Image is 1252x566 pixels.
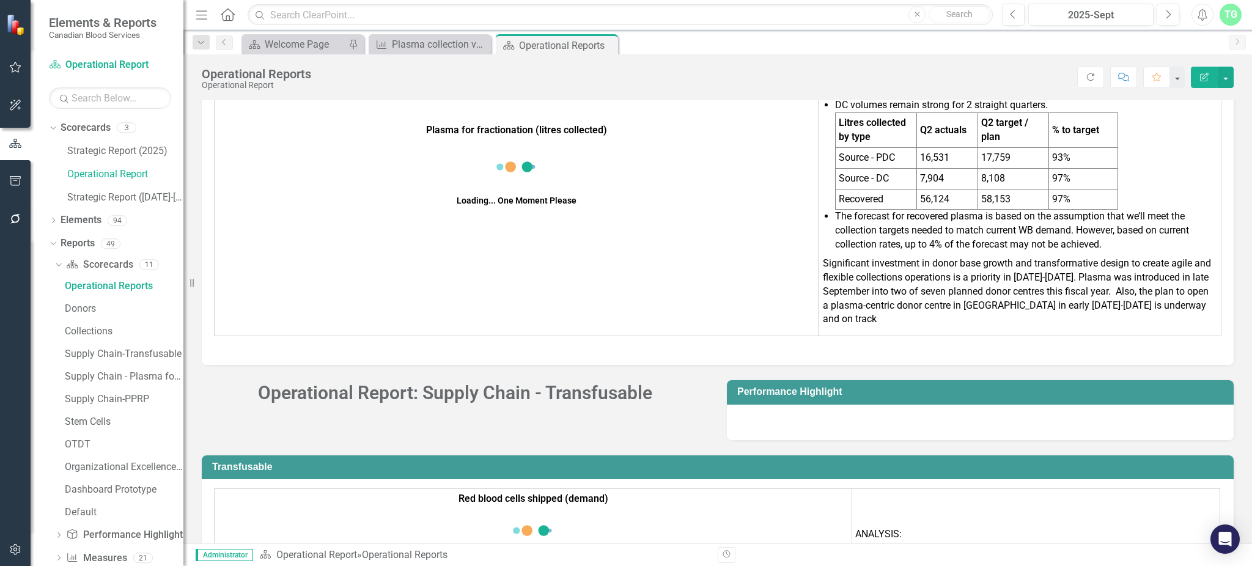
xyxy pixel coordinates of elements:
td: Source - PDC [836,147,917,168]
div: » [259,548,709,562]
td: Source - DC [836,168,917,189]
a: Stem Cells [62,412,183,432]
a: Reports [61,237,95,251]
td: 97% [1049,168,1118,189]
div: OTDT [65,439,183,450]
div: Dashboard Prototype [65,484,183,495]
input: Search Below... [49,87,171,109]
a: Plasma collection volumes [372,37,488,52]
div: Supply Chain-PPRP [65,394,183,405]
div: Operational Reports [65,281,183,292]
div: 21 [133,553,153,563]
li: DC volumes remain strong for 2 straight quarters. [835,98,1217,210]
td: 58,153 [978,189,1048,210]
span: Elements & Reports [49,15,156,30]
a: Dashboard Prototype [62,480,183,499]
button: 2025-Sept [1028,4,1154,26]
strong: Plasma for fractionation (litres collected) [426,124,607,136]
span: Administrator [196,549,253,561]
td: 93% [1049,147,1118,168]
div: Loading... One Moment Please [457,194,576,207]
a: Supply Chain-Transfusable [62,344,183,364]
a: Strategic Report ([DATE]-[DATE]) (Archive) [67,191,183,205]
div: Donors [65,303,183,314]
small: Canadian Blood Services [49,30,156,40]
strong: Red blood cells shipped (demand) [458,493,608,504]
a: Default [62,502,183,522]
td: 56,124 [916,189,978,210]
div: Plasma collection volumes [392,37,488,52]
strong: Litres collected by type [839,117,906,142]
td: 16,531 [916,147,978,168]
a: Supply Chain - Plasma for Fractionation [62,367,183,386]
div: 3 [117,123,136,133]
a: Performance Highlights [66,528,187,542]
a: Operational Report [276,549,357,560]
div: 49 [101,238,120,249]
div: 2025-Sept [1033,8,1149,23]
td: 8,108 [978,168,1048,189]
div: Operational Report [202,81,311,90]
input: Search ClearPoint... [248,4,993,26]
a: OTDT [62,435,183,454]
td: 7,904 [916,168,978,189]
div: Open Intercom Messenger [1210,524,1240,554]
div: Collections [65,326,183,337]
td: 97% [1049,189,1118,210]
a: Welcome Page [245,37,345,52]
span: Search [946,9,973,19]
a: Operational Reports [62,276,183,296]
a: Scorecards [66,258,133,272]
a: Donors [62,299,183,318]
a: Measures [66,551,127,565]
div: Operational Reports [519,38,615,53]
button: Search [929,6,990,23]
a: Organizational Excellence – Quality Management [62,457,183,477]
strong: Q2 actuals [920,124,967,136]
strong: Operational Report: Supply Chain - Transfusable [258,382,652,403]
h3: Performance Highlight [737,386,1228,397]
a: Strategic Report (2025) [67,144,183,158]
a: Supply Chain-PPRP [62,389,183,409]
p: Significant investment in donor base growth and transformative design to create agile and flexibl... [823,254,1217,329]
div: Welcome Page [265,37,345,52]
a: Scorecards [61,121,111,135]
div: Operational Reports [362,549,447,560]
td: Recovered [836,189,917,210]
div: Operational Reports [202,67,311,81]
div: Stem Cells [65,416,183,427]
div: Supply Chain - Plasma for Fractionation [65,371,183,382]
a: Elements [61,213,101,227]
strong: % to target [1052,124,1099,136]
a: Operational Report [67,167,183,182]
div: Organizational Excellence – Quality Management [65,461,183,472]
div: 11 [139,260,159,270]
button: TG [1220,4,1242,26]
a: Operational Report [49,58,171,72]
h3: Transfusable [212,461,1228,472]
td: 17,759 [978,147,1048,168]
img: ClearPoint Strategy [6,14,28,35]
div: Default [65,507,183,518]
li: The forecast for recovered plasma is based on the assumption that we’ll meet the collection targe... [835,210,1217,252]
div: 94 [108,215,127,226]
div: Supply Chain-Transfusable [65,348,183,359]
a: Collections [62,322,183,341]
strong: Q2 target / plan [981,117,1028,142]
